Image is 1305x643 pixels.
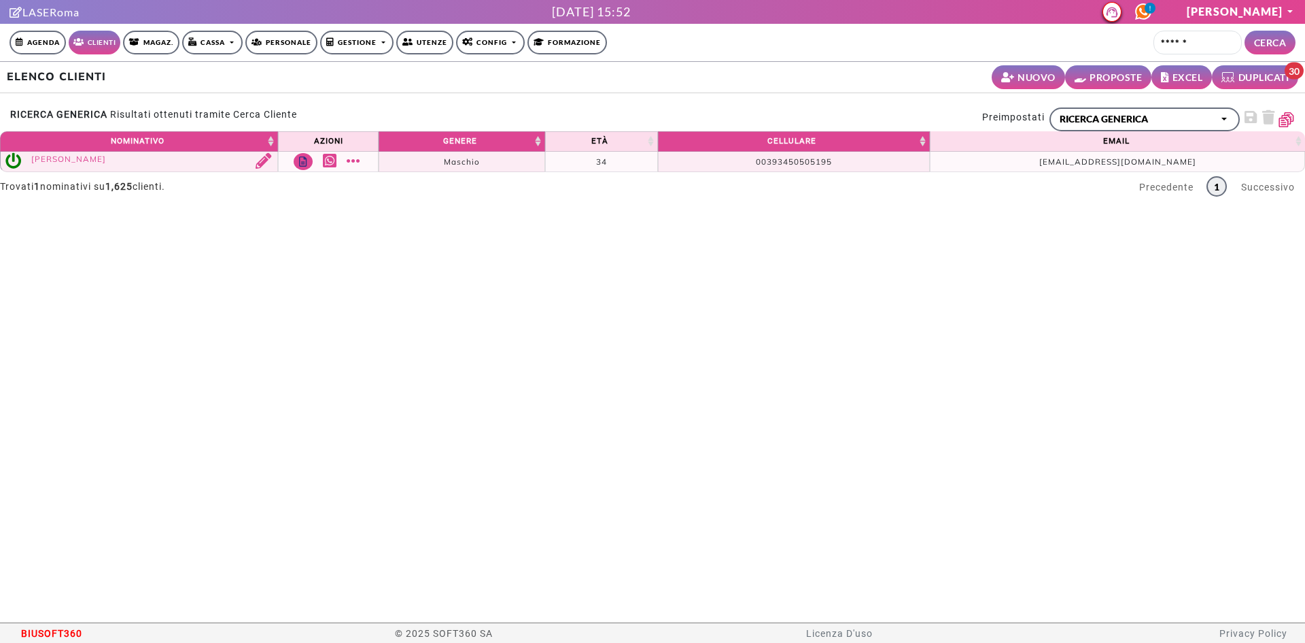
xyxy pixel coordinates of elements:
[444,156,480,167] span: Maschio
[245,31,317,54] a: Personale
[246,153,275,170] a: Modifica
[320,31,394,54] a: Gestione
[34,181,40,192] strong: 1
[1206,176,1227,197] a: 1
[105,181,133,192] strong: 1,625
[182,31,243,54] a: Cassa
[1151,65,1212,89] button: EXCEL
[110,109,297,120] small: Risultati ottenuti tramite Cerca Cliente
[658,131,930,152] th: Cellulare : activate to sort column ascending
[1039,156,1196,167] span: [EMAIL_ADDRESS][DOMAIN_NAME]
[1187,5,1295,18] a: [PERSON_NAME]
[10,31,66,54] a: Agenda
[379,131,545,152] th: Genere : activate to sort column ascending
[1017,70,1056,84] small: NUOVO
[123,31,179,54] a: Magaz.
[1049,108,1240,131] button: RICERCA GENERICA
[10,109,107,120] strong: RICERCA GENERICA
[278,131,379,152] th: Azioni
[1153,31,1242,54] input: Cerca cliente...
[596,156,607,167] span: 34
[1285,63,1304,80] span: 30
[982,108,1049,127] label: Preimpostati
[545,131,657,152] th: Età : activate to sort column ascending
[930,131,1305,152] th: Email : activate to sort column ascending
[806,628,873,639] a: Licenza D'uso
[1219,628,1287,639] a: Privacy Policy
[456,31,525,54] a: Config
[1065,65,1152,89] a: PROPOSTE
[69,31,120,54] a: Clienti
[31,154,106,164] a: [PERSON_NAME]
[10,7,22,18] i: Clicca per andare alla pagina di firma
[778,156,832,167] span: 3450505195
[7,69,106,83] b: ELENCO CLIENTI
[756,156,778,167] span: 0039
[396,31,453,54] a: Utenze
[552,3,631,21] div: [DATE] 15:52
[1212,65,1298,89] a: DUPLICATI 30
[1238,70,1289,84] small: DUPLICATI
[323,153,340,169] a: Whatsapp
[10,5,80,18] a: LASERoma
[992,65,1065,89] a: NUOVO
[294,153,313,170] a: Note
[1060,112,1217,126] div: RICERCA GENERICA
[1172,70,1203,84] small: EXCEL
[527,31,607,54] a: Formazione
[1245,31,1296,54] button: CERCA
[347,153,364,169] a: Mostra altro
[1090,70,1142,84] small: PROPOSTE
